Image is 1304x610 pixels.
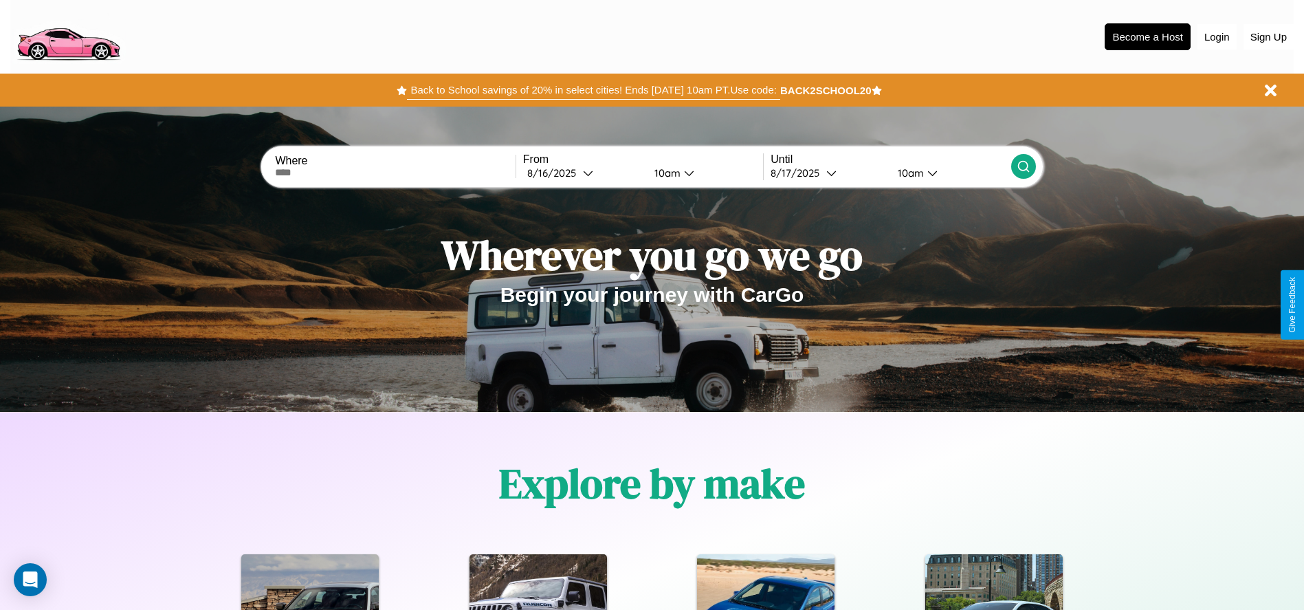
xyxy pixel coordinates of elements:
[771,166,826,179] div: 8 / 17 / 2025
[407,80,780,100] button: Back to School savings of 20% in select cities! Ends [DATE] 10am PT.Use code:
[1197,24,1237,50] button: Login
[1288,277,1297,333] div: Give Feedback
[648,166,684,179] div: 10am
[10,7,126,64] img: logo
[275,155,515,167] label: Where
[14,563,47,596] div: Open Intercom Messenger
[1244,24,1294,50] button: Sign Up
[780,85,872,96] b: BACK2SCHOOL20
[643,166,764,180] button: 10am
[771,153,1010,166] label: Until
[887,166,1011,180] button: 10am
[523,153,763,166] label: From
[1105,23,1191,50] button: Become a Host
[527,166,583,179] div: 8 / 16 / 2025
[499,455,805,512] h1: Explore by make
[891,166,927,179] div: 10am
[523,166,643,180] button: 8/16/2025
